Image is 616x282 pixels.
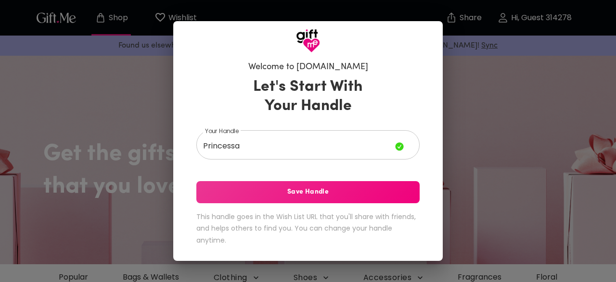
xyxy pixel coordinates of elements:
span: Save Handle [196,187,420,197]
h6: Welcome to [DOMAIN_NAME] [248,61,368,73]
h6: This handle goes in the Wish List URL that you'll share with friends, and helps others to find yo... [196,211,420,246]
h3: Let's Start With Your Handle [241,77,375,116]
img: GiftMe Logo [296,29,320,53]
button: Save Handle [196,181,420,203]
input: Your Handle [196,133,395,159]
